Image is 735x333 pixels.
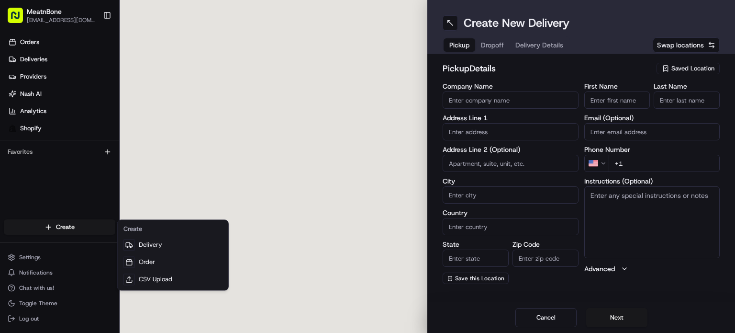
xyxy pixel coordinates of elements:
label: Country [443,209,579,216]
input: Enter first name [584,92,650,109]
input: Enter zip code [512,250,579,267]
span: Toggle Theme [19,299,57,307]
span: Log out [19,315,39,322]
p: Welcome 👋 [10,38,174,53]
span: Dropoff [481,40,504,50]
span: [DATE] [109,174,129,182]
span: Saved Location [671,64,714,73]
span: API Documentation [90,214,154,223]
input: Enter address [443,123,579,140]
div: Past conversations [10,124,64,132]
a: Order [120,253,226,271]
span: Analytics [20,107,46,115]
input: Enter phone number [609,155,720,172]
span: Pickup [449,40,469,50]
img: Shopify logo [9,125,16,132]
h2: pickup Details [443,62,651,75]
img: 8571987876998_91fb9ceb93ad5c398215_72.jpg [20,91,37,108]
input: Enter last name [654,92,720,109]
h1: Create New Delivery [464,15,569,31]
span: Delivery Details [515,40,563,50]
button: Start new chat [163,94,174,105]
div: 💻 [81,215,89,222]
span: Save this Location [455,275,504,282]
a: 💻API Documentation [77,210,157,227]
label: Zip Code [512,241,579,248]
span: Pylon [95,237,116,244]
a: CSV Upload [120,271,226,288]
div: Start new chat [43,91,157,101]
div: Favorites [4,144,115,160]
span: Providers [20,72,46,81]
img: Nash [10,9,29,28]
span: Nash AI [20,90,42,98]
button: Next [586,308,647,327]
span: Shopify [20,124,42,133]
input: Apartment, suite, unit, etc. [443,155,579,172]
a: Delivery [120,236,226,253]
label: Address Line 1 [443,115,579,121]
span: • [104,148,107,156]
img: Wisdom Oko [10,139,25,158]
input: Enter city [443,186,579,204]
label: Company Name [443,83,579,90]
input: Enter email address [584,123,720,140]
label: Email (Optional) [584,115,720,121]
span: Wisdom [PERSON_NAME] [30,174,102,182]
label: Instructions (Optional) [584,178,720,184]
button: See all [148,122,174,134]
span: Wisdom [PERSON_NAME] [30,148,102,156]
span: Knowledge Base [19,214,73,223]
button: Cancel [515,308,577,327]
img: 1736555255976-a54dd68f-1ca7-489b-9aae-adbdc363a1c4 [19,149,27,156]
label: First Name [584,83,650,90]
span: Deliveries [20,55,47,64]
label: Phone Number [584,146,720,153]
span: Settings [19,253,41,261]
span: • [104,174,107,182]
img: 1736555255976-a54dd68f-1ca7-489b-9aae-adbdc363a1c4 [10,91,27,108]
span: [EMAIL_ADDRESS][DOMAIN_NAME] [27,16,95,24]
input: Enter state [443,250,509,267]
a: 📗Knowledge Base [6,210,77,227]
a: Powered byPylon [67,237,116,244]
label: City [443,178,579,184]
span: Orders [20,38,39,46]
span: [DATE] [109,148,129,156]
label: Address Line 2 (Optional) [443,146,579,153]
div: We're available if you need us! [43,101,132,108]
input: Enter company name [443,92,579,109]
span: Notifications [19,269,53,276]
img: 1736555255976-a54dd68f-1ca7-489b-9aae-adbdc363a1c4 [19,174,27,182]
input: Enter country [443,218,579,235]
div: Create [120,222,226,236]
label: Last Name [654,83,720,90]
span: Create [56,223,75,231]
img: Wisdom Oko [10,165,25,184]
div: 📗 [10,215,17,222]
span: Swap locations [657,40,704,50]
label: State [443,241,509,248]
span: Chat with us! [19,284,54,292]
label: Advanced [584,264,615,274]
span: MeatnBone [27,7,62,16]
input: Clear [25,61,158,71]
